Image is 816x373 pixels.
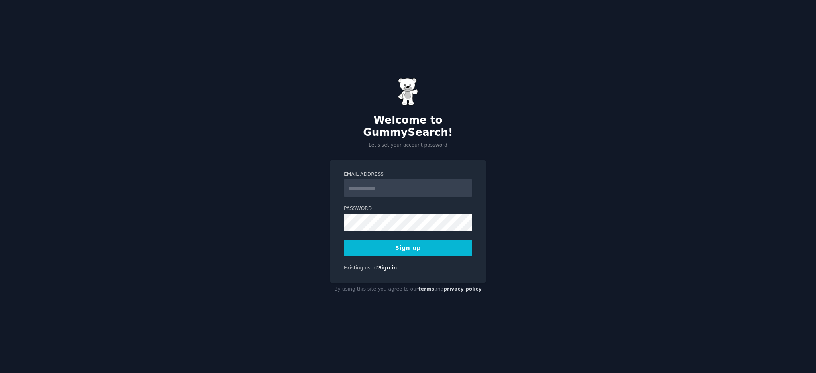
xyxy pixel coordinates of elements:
a: privacy policy [443,286,482,292]
a: Sign in [378,265,397,271]
a: terms [418,286,434,292]
span: Existing user? [344,265,378,271]
label: Email Address [344,171,472,178]
h2: Welcome to GummySearch! [330,114,486,139]
div: By using this site you agree to our and [330,283,486,296]
img: Gummy Bear [398,78,418,106]
p: Let's set your account password [330,142,486,149]
button: Sign up [344,240,472,256]
label: Password [344,205,472,212]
